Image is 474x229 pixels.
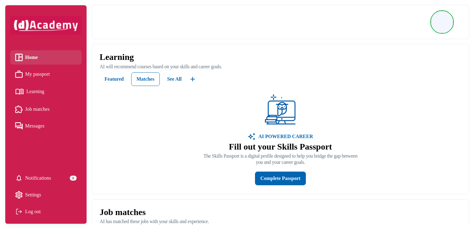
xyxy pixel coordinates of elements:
[203,141,357,152] p: Fill out your Skills Passport
[15,121,77,131] a: Messages iconMessages
[26,87,44,96] span: Learning
[203,153,357,165] p: The Skills Passport is a digital profile designed to help you bridge the gap between you and your...
[167,75,182,83] div: See All
[260,174,300,183] div: Complete Passport
[25,70,50,79] span: My passport
[105,75,124,83] div: Featured
[10,16,82,35] img: dAcademy
[15,86,77,97] a: Learning iconLearning
[15,70,23,78] img: My passport icon
[431,11,453,33] img: Profile
[15,106,23,113] img: Job matches icon
[100,64,461,70] p: AI will recommend courses based on your skills and career goals.
[255,133,313,140] p: AI POWERED CAREER
[15,122,23,130] img: Messages icon
[15,105,77,114] a: Job matches iconJob matches
[100,72,129,86] button: Featured
[15,174,23,182] img: setting
[15,53,77,62] a: Home iconHome
[15,191,23,199] img: setting
[100,218,461,225] p: AI has matched these jobs with your skills and experience.
[15,208,23,215] img: Log out
[25,121,44,131] span: Messages
[25,173,51,183] span: Notifications
[15,54,23,61] img: Home icon
[255,172,306,185] button: Complete Passport
[136,75,154,83] div: Matches
[100,52,461,62] p: Learning
[15,70,77,79] a: My passport iconMy passport
[15,207,77,216] div: Log out
[15,86,24,97] img: Learning icon
[162,72,187,86] button: See All
[70,176,77,181] div: 0
[100,207,461,218] p: Job matches
[189,75,196,83] img: ...
[25,190,41,200] span: Settings
[25,105,50,114] span: Job matches
[25,53,38,62] span: Home
[265,94,296,125] img: ...
[248,133,255,140] img: image
[131,72,160,86] button: Matches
